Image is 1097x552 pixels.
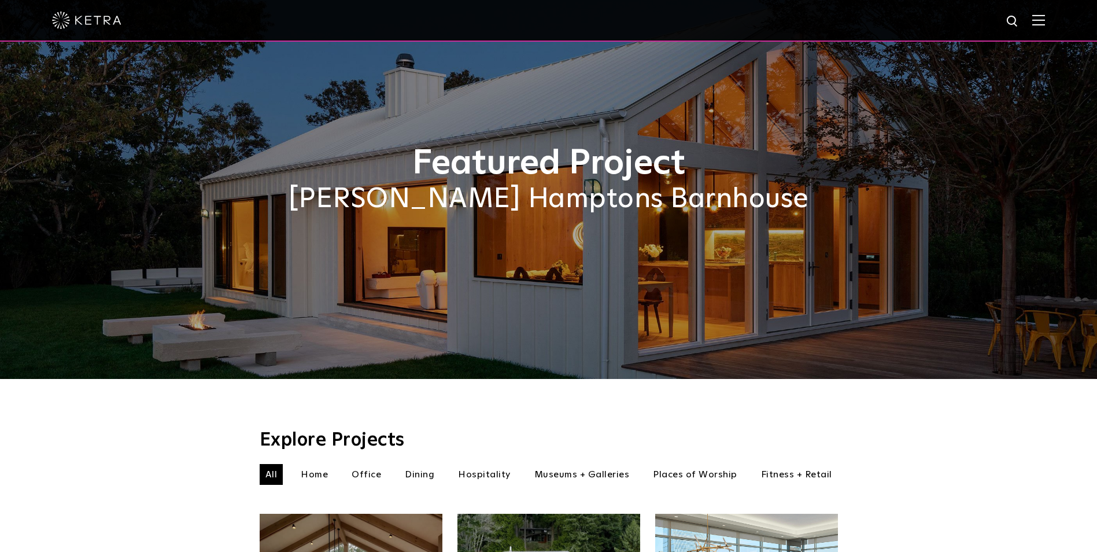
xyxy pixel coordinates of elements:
[452,464,516,485] li: Hospitality
[295,464,334,485] li: Home
[52,12,121,29] img: ketra-logo-2019-white
[529,464,636,485] li: Museums + Galleries
[260,145,838,183] h1: Featured Project
[1006,14,1020,29] img: search icon
[399,464,440,485] li: Dining
[647,464,743,485] li: Places of Worship
[755,464,838,485] li: Fitness + Retail
[260,431,838,450] h3: Explore Projects
[260,183,838,216] h2: [PERSON_NAME] Hamptons Barnhouse
[346,464,387,485] li: Office
[1032,14,1045,25] img: Hamburger%20Nav.svg
[260,464,283,485] li: All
